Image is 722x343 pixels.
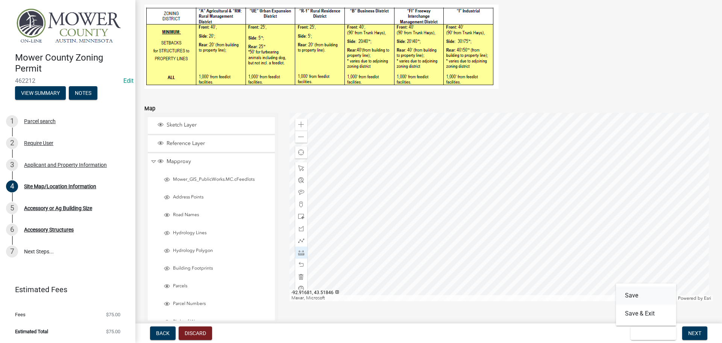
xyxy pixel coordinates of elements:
[682,326,707,340] button: Next
[154,190,274,206] li: Address Points
[151,158,156,165] span: Collapse
[295,146,307,159] div: Find my location
[6,202,18,214] div: 5
[24,227,74,232] div: Accessory Structures
[163,194,272,202] div: Address Points
[156,330,170,336] span: Back
[616,287,676,305] button: Save
[676,295,713,301] div: Powered by
[171,283,272,289] span: Parcels
[106,312,120,317] span: $75.00
[163,319,272,326] div: Right of Way
[171,177,272,183] span: Mower_GIS_PublicWorks.MC.cFeedlots
[154,207,274,224] li: Road Names
[123,77,133,84] a: Edit
[171,212,272,218] span: Road Names
[154,172,274,189] li: Mower_GIS_PublicWorks.MC.cFeedlots
[704,296,711,301] a: Esri
[15,52,129,74] h4: Mower County Zoning Permit
[69,86,97,100] button: Notes
[163,265,272,273] div: Building Footprints
[631,326,676,340] button: Save & Exit
[165,140,272,147] span: Reference Layer
[616,305,676,323] button: Save & Exit
[163,248,272,255] div: Hydrology Polygon
[154,226,274,242] li: Hydrology Lines
[106,329,120,334] span: $75.00
[24,206,92,211] div: Accessory or Ag Building Size
[6,115,18,127] div: 1
[171,319,272,325] span: Right of Way
[171,301,272,307] span: Parcel Numbers
[15,77,120,84] span: 462212
[163,177,272,184] div: Mower_GIS_PublicWorks.MC.cFeedlots
[150,326,176,340] button: Back
[616,284,676,326] div: Save & Exit
[6,282,123,297] a: Estimated Fees
[156,122,272,129] div: Sketch Layer
[154,261,274,277] li: Building Footprints
[6,159,18,171] div: 3
[15,90,66,96] wm-modal-confirm: Summary
[163,230,272,238] div: Hydrology Lines
[6,180,18,192] div: 4
[637,330,666,336] span: Save & Exit
[171,230,272,236] span: Hydrology Lines
[15,86,66,100] button: View Summary
[148,136,275,152] li: Reference Layer
[295,131,307,143] div: Zoom out
[171,194,272,200] span: Address Points
[165,122,272,128] span: Sketch Layer
[24,184,96,189] div: Site Map/Location Information
[165,158,272,165] span: Mapproxy
[24,162,107,168] div: Applicant and Property Information
[148,117,275,134] li: Sketch Layer
[171,265,272,271] span: Building Footprints
[295,119,307,131] div: Zoom in
[144,5,499,89] img: image_6795d122-5c4b-46e2-9aca-53b89ad28e83_1a27c5fd-a8a4-4857-9b92-8b9a1c191c15.png
[24,140,53,146] div: Require User
[24,119,56,124] div: Parcel search
[144,106,155,111] label: Map
[156,158,272,166] div: Mapproxy
[156,140,272,148] div: Reference Layer
[6,137,18,149] div: 2
[163,283,272,291] div: Parcels
[6,245,18,258] div: 7
[154,243,274,260] li: Hydrology Polygon
[179,326,212,340] button: Discard
[171,248,272,254] span: Hydrology Polygon
[154,314,274,331] li: Right of Way
[154,279,274,295] li: Parcels
[15,329,48,334] span: Estimated Total
[163,212,272,220] div: Road Names
[154,296,274,313] li: Parcel Numbers
[15,8,123,44] img: Mower County, Minnesota
[15,312,26,317] span: Fees
[69,90,97,96] wm-modal-confirm: Notes
[163,301,272,308] div: Parcel Numbers
[123,77,133,84] wm-modal-confirm: Edit Application Number
[6,224,18,236] div: 6
[290,295,676,301] div: Maxar, Microsoft
[688,330,701,336] span: Next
